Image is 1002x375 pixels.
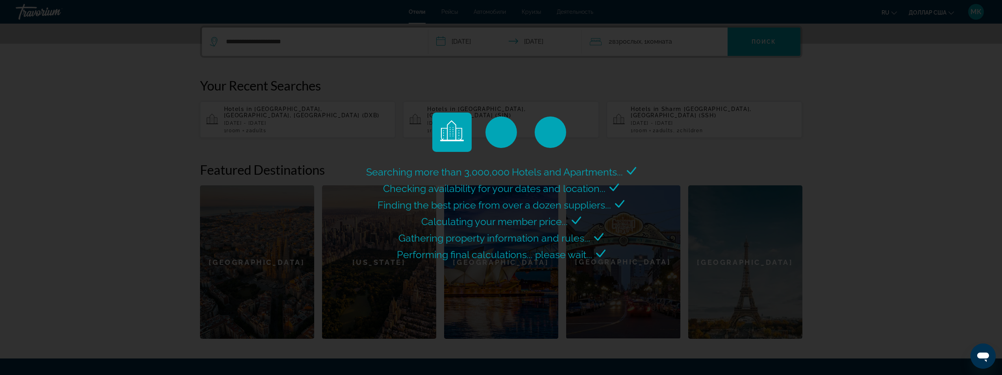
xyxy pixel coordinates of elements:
[366,166,623,178] span: Searching more than 3,000,000 Hotels and Apartments...
[421,216,568,227] span: Calculating your member price...
[971,344,996,369] iframe: Кнопка запуска окна обмена сообщениями
[378,199,611,211] span: Finding the best price from over a dozen suppliers...
[397,249,592,260] span: Performing final calculations... please wait...
[398,232,590,244] span: Gathering property information and rules...
[383,183,606,194] span: Checking availability for your dates and location...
